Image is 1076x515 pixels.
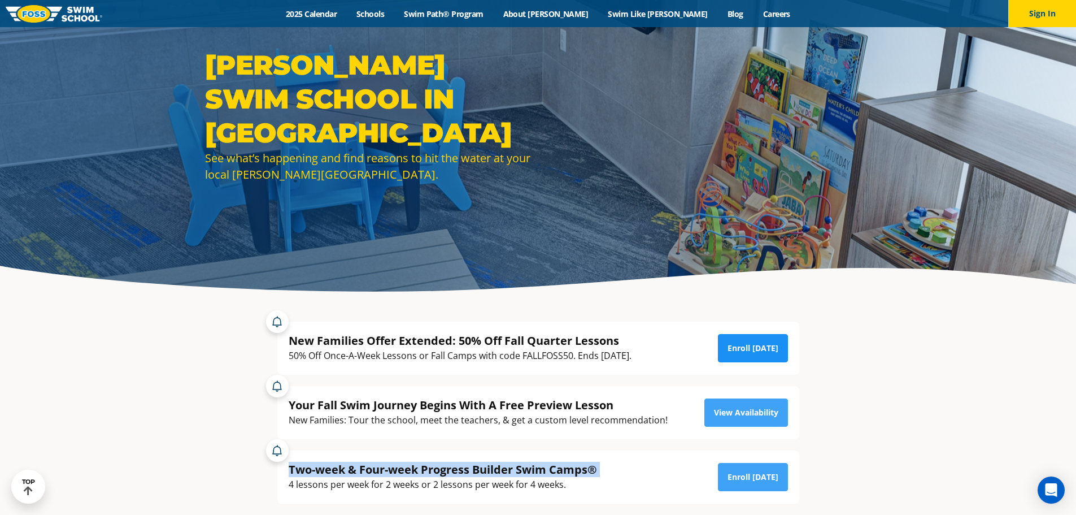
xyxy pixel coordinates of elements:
a: Enroll [DATE] [718,334,788,362]
div: TOP [22,478,35,496]
a: View Availability [704,399,788,427]
a: Enroll [DATE] [718,463,788,491]
div: Open Intercom Messenger [1038,477,1065,504]
a: Blog [717,8,753,19]
a: About [PERSON_NAME] [493,8,598,19]
a: Schools [347,8,394,19]
div: Your Fall Swim Journey Begins With A Free Preview Lesson [289,397,668,413]
div: 50% Off Once-A-Week Lessons or Fall Camps with code FALLFOSS50. Ends [DATE]. [289,348,631,363]
h1: [PERSON_NAME] Swim School in [GEOGRAPHIC_DATA] [205,48,533,150]
div: New Families Offer Extended: 50% Off Fall Quarter Lessons [289,333,631,348]
a: Careers [753,8,800,19]
div: See what’s happening and find reasons to hit the water at your local [PERSON_NAME][GEOGRAPHIC_DATA]. [205,150,533,183]
a: Swim Path® Program [394,8,493,19]
div: Two-week & Four-week Progress Builder Swim Camps® [289,462,597,477]
a: Swim Like [PERSON_NAME] [598,8,718,19]
div: New Families: Tour the school, meet the teachers, & get a custom level recommendation! [289,413,668,428]
img: FOSS Swim School Logo [6,5,102,23]
a: 2025 Calendar [276,8,347,19]
div: 4 lessons per week for 2 weeks or 2 lessons per week for 4 weeks. [289,477,597,492]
